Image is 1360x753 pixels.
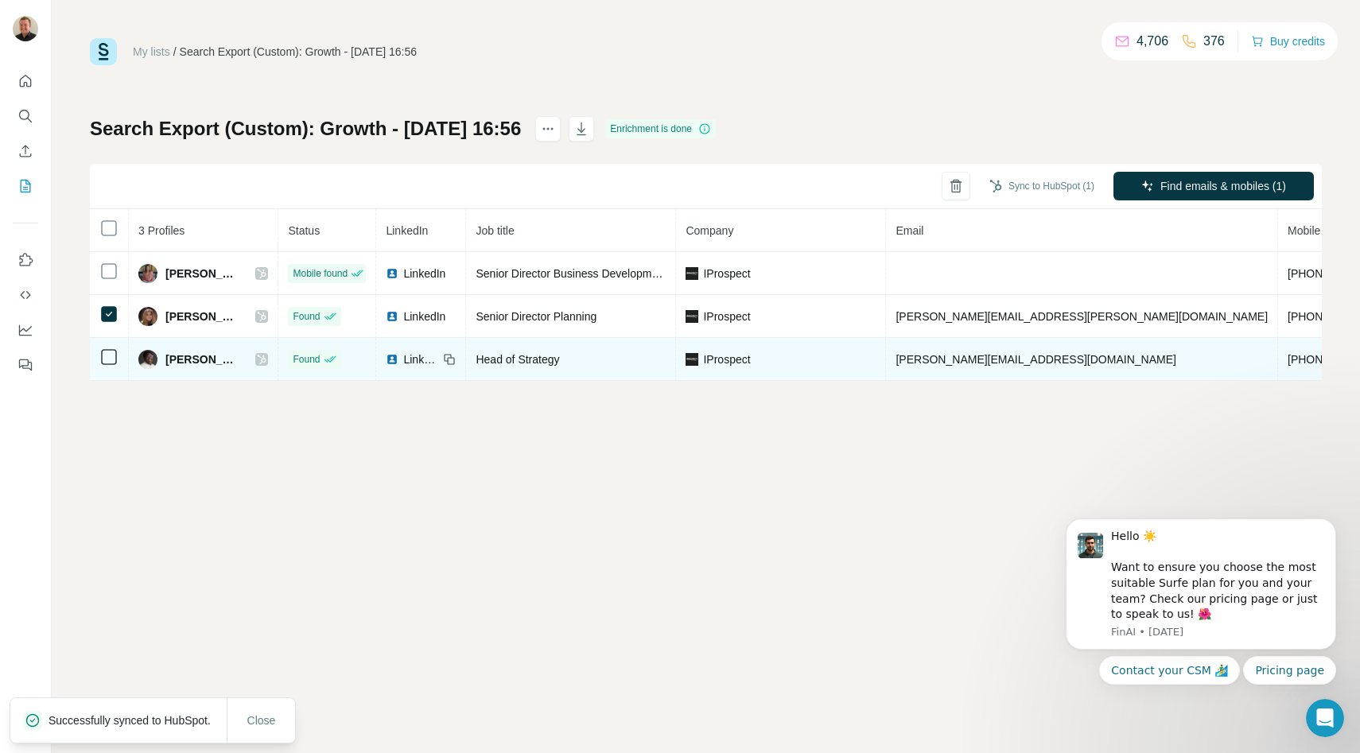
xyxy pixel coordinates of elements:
[703,309,750,324] span: IProspect
[13,281,38,309] button: Use Surfe API
[403,266,445,281] span: LinkedIn
[476,353,559,366] span: Head of Strategy
[138,224,185,237] span: 3 Profiles
[288,224,320,237] span: Status
[1288,224,1320,237] span: Mobile
[403,309,445,324] span: LinkedIn
[13,102,38,130] button: Search
[13,67,38,95] button: Quick start
[386,224,428,237] span: LinkedIn
[13,137,38,165] button: Enrich CSV
[293,309,320,324] span: Found
[13,316,38,344] button: Dashboard
[90,38,117,65] img: Surfe Logo
[138,307,157,326] img: Avatar
[138,350,157,369] img: Avatar
[703,266,750,281] span: IProspect
[535,116,561,142] button: actions
[386,353,398,366] img: LinkedIn logo
[173,44,177,60] li: /
[1113,172,1314,200] button: Find emails & mobiles (1)
[686,310,698,323] img: company-logo
[476,310,596,323] span: Senior Director Planning
[180,44,418,60] div: Search Export (Custom): Growth - [DATE] 16:56
[605,119,716,138] div: Enrichment is done
[13,246,38,274] button: Use Surfe on LinkedIn
[1203,32,1225,51] p: 376
[293,352,320,367] span: Found
[13,351,38,379] button: Feedback
[1042,466,1360,710] iframe: Intercom notifications message
[686,353,698,366] img: company-logo
[13,172,38,200] button: My lists
[165,266,239,281] span: [PERSON_NAME]
[138,264,157,283] img: Avatar
[1251,30,1325,52] button: Buy credits
[476,267,666,280] span: Senior Director Business Development
[896,224,923,237] span: Email
[686,224,733,237] span: Company
[247,712,276,728] span: Close
[686,267,698,280] img: company-logo
[13,16,38,41] img: Avatar
[896,353,1175,366] span: [PERSON_NAME][EMAIL_ADDRESS][DOMAIN_NAME]
[1306,699,1344,737] iframe: Intercom live chat
[386,310,398,323] img: LinkedIn logo
[403,351,438,367] span: LinkedIn
[1160,178,1286,194] span: Find emails & mobiles (1)
[978,174,1105,198] button: Sync to HubSpot (1)
[165,351,239,367] span: [PERSON_NAME]
[896,310,1268,323] span: [PERSON_NAME][EMAIL_ADDRESS][PERSON_NAME][DOMAIN_NAME]
[476,224,514,237] span: Job title
[293,266,348,281] span: Mobile found
[133,45,170,58] a: My lists
[703,351,750,367] span: IProspect
[90,116,521,142] h1: Search Export (Custom): Growth - [DATE] 16:56
[236,706,287,735] button: Close
[1137,32,1168,51] p: 4,706
[386,267,398,280] img: LinkedIn logo
[49,712,223,728] p: Successfully synced to HubSpot.
[165,309,239,324] span: [PERSON_NAME]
